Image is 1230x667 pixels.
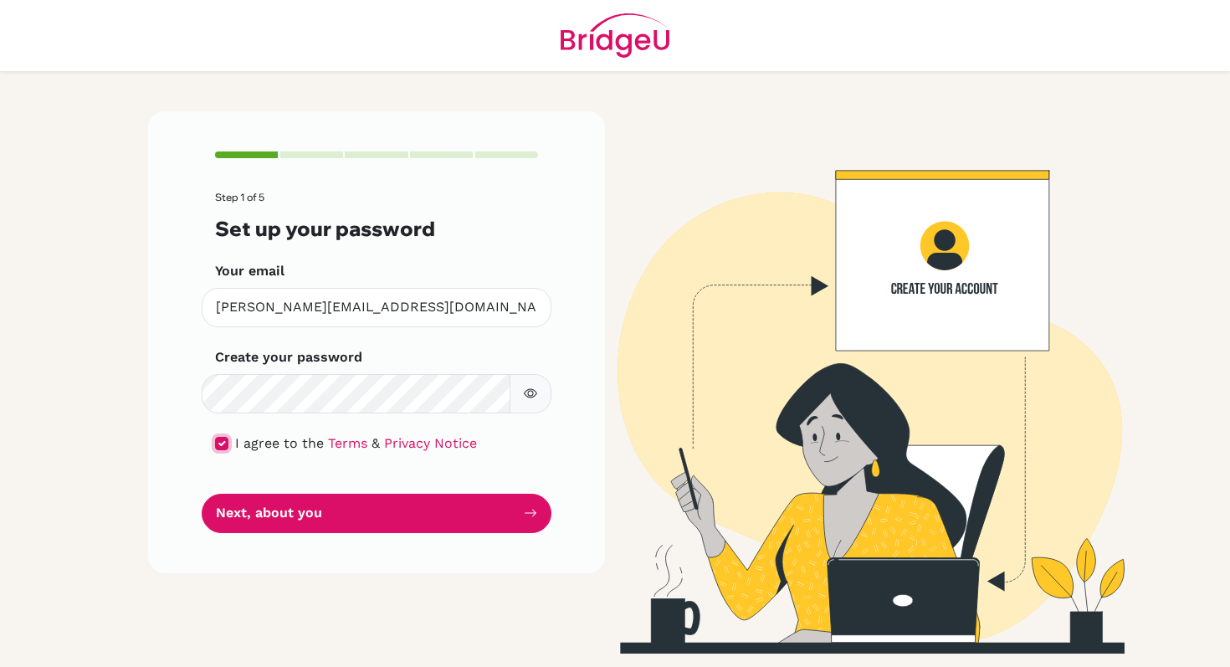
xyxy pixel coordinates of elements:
[328,435,367,451] a: Terms
[372,435,380,451] span: &
[215,217,538,241] h3: Set up your password
[215,261,284,281] label: Your email
[215,347,362,367] label: Create your password
[215,191,264,203] span: Step 1 of 5
[384,435,477,451] a: Privacy Notice
[235,435,324,451] span: I agree to the
[202,288,551,327] input: Insert your email*
[202,494,551,533] button: Next, about you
